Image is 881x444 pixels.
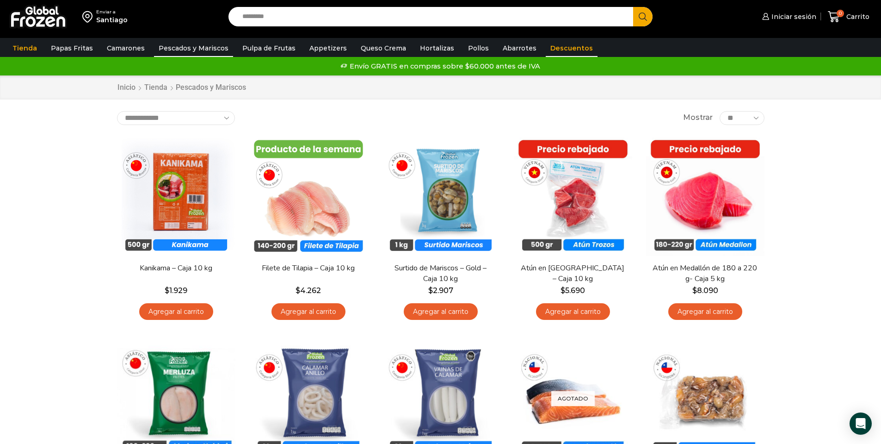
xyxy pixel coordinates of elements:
[8,39,42,57] a: Tienda
[176,83,246,92] h1: Pescados y Mariscos
[296,286,300,295] span: $
[296,286,321,295] bdi: 4.262
[165,286,169,295] span: $
[139,303,213,320] a: Agregar al carrito: “Kanikama – Caja 10 kg”
[652,263,758,284] a: Atún en Medallón de 180 a 220 g- Caja 5 kg
[387,263,493,284] a: Surtido de Mariscos – Gold – Caja 10 kg
[546,39,598,57] a: Descuentos
[760,7,816,26] a: Iniciar sesión
[117,82,136,93] a: Inicio
[305,39,351,57] a: Appetizers
[463,39,493,57] a: Pollos
[683,113,713,123] span: Mostrar
[826,6,872,28] a: 0 Carrito
[850,413,872,435] div: Open Intercom Messenger
[561,286,585,295] bdi: 5.690
[154,39,233,57] a: Pescados y Mariscos
[428,286,453,295] bdi: 2.907
[96,9,128,15] div: Enviar a
[519,263,626,284] a: Atún en [GEOGRAPHIC_DATA] – Caja 10 kg
[498,39,541,57] a: Abarrotes
[561,286,565,295] span: $
[837,10,844,17] span: 0
[271,303,345,320] a: Agregar al carrito: “Filete de Tilapia - Caja 10 kg”
[165,286,187,295] bdi: 1.929
[46,39,98,57] a: Papas Fritas
[102,39,149,57] a: Camarones
[356,39,411,57] a: Queso Crema
[404,303,478,320] a: Agregar al carrito: “Surtido de Mariscos - Gold - Caja 10 kg”
[536,303,610,320] a: Agregar al carrito: “Atún en Trozos - Caja 10 kg”
[692,286,718,295] bdi: 8.090
[117,82,246,93] nav: Breadcrumb
[415,39,459,57] a: Hortalizas
[633,7,653,26] button: Search button
[144,82,168,93] a: Tienda
[255,263,361,274] a: Filete de Tilapia – Caja 10 kg
[769,12,816,21] span: Iniciar sesión
[96,15,128,25] div: Santiago
[82,9,96,25] img: address-field-icon.svg
[123,263,229,274] a: Kanikama – Caja 10 kg
[844,12,869,21] span: Carrito
[692,286,697,295] span: $
[668,303,742,320] a: Agregar al carrito: “Atún en Medallón de 180 a 220 g- Caja 5 kg”
[551,391,595,406] p: Agotado
[117,111,235,125] select: Pedido de la tienda
[238,39,300,57] a: Pulpa de Frutas
[428,286,433,295] span: $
